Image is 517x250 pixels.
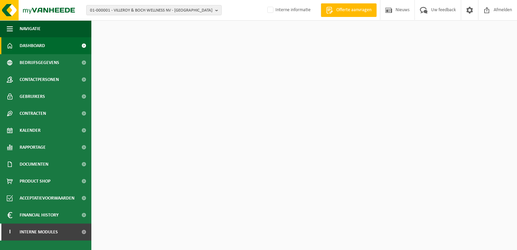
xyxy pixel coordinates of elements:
[20,122,41,139] span: Kalender
[321,3,377,17] a: Offerte aanvragen
[20,139,46,156] span: Rapportage
[20,88,45,105] span: Gebruikers
[90,5,212,16] span: 01-000001 - VILLEROY & BOCH WELLNESS NV - [GEOGRAPHIC_DATA]
[20,224,58,241] span: Interne modules
[20,173,50,190] span: Product Shop
[20,190,74,207] span: Acceptatievoorwaarden
[20,207,59,224] span: Financial History
[266,5,311,15] label: Interne informatie
[20,20,41,37] span: Navigatie
[20,71,59,88] span: Contactpersonen
[20,105,46,122] span: Contracten
[20,156,48,173] span: Documenten
[20,37,45,54] span: Dashboard
[335,7,373,14] span: Offerte aanvragen
[86,5,222,15] button: 01-000001 - VILLEROY & BOCH WELLNESS NV - [GEOGRAPHIC_DATA]
[7,224,13,241] span: I
[20,54,59,71] span: Bedrijfsgegevens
